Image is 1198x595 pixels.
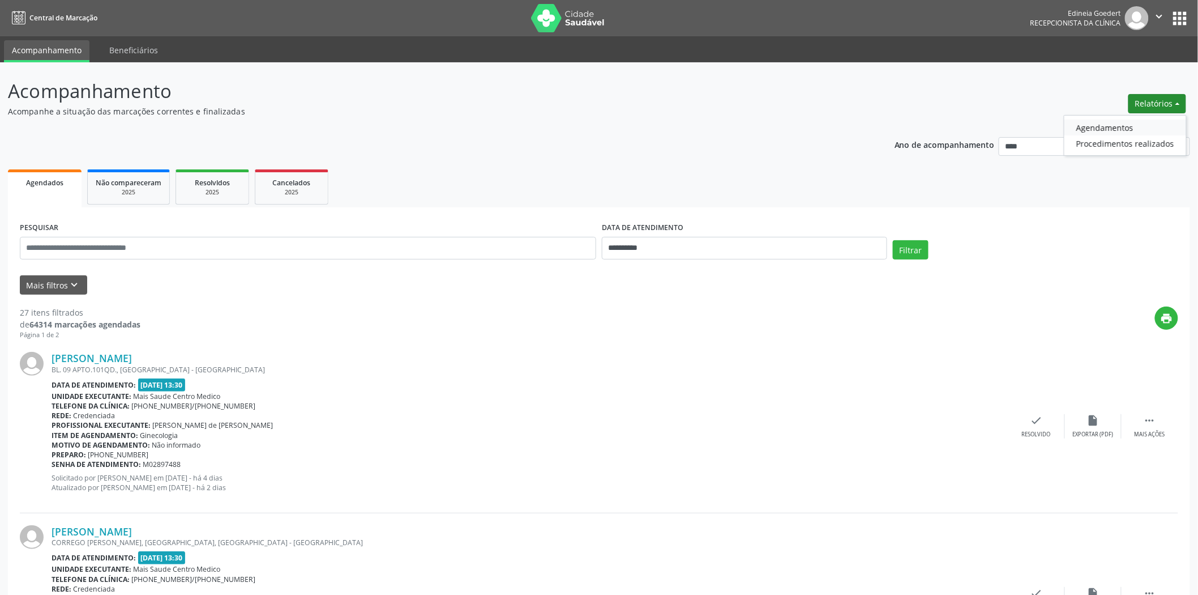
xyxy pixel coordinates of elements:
span: [PHONE_NUMBER]/[PHONE_NUMBER] [132,401,256,411]
span: Agendados [26,178,63,188]
span: Não compareceram [96,178,161,188]
div: Edineia Goedert [1030,8,1121,18]
b: Unidade executante: [52,392,131,401]
div: Resolvido [1022,431,1051,439]
div: de [20,318,140,330]
b: Profissional executante: [52,420,151,430]
div: 2025 [184,188,241,197]
span: Credenciada [74,584,115,594]
div: 27 itens filtrados [20,307,140,318]
i: insert_drive_file [1087,414,1099,427]
button: Relatórios [1128,94,1186,113]
i:  [1153,10,1166,23]
b: Rede: [52,411,71,420]
a: Procedimentos realizados [1064,135,1186,151]
b: Motivo de agendamento: [52,440,150,450]
span: [DATE] 13:30 [138,551,186,564]
a: [PERSON_NAME] [52,525,132,538]
b: Item de agendamento: [52,431,138,440]
a: Agendamentos [1064,120,1186,135]
i: keyboard_arrow_down [69,279,81,291]
b: Telefone da clínica: [52,401,130,411]
span: Mais Saude Centro Medico [134,392,221,401]
img: img [20,525,44,549]
button:  [1149,6,1170,30]
ul: Relatórios [1064,115,1187,156]
button: print [1155,307,1178,330]
button: apps [1170,8,1190,28]
span: M02897488 [143,460,181,469]
span: [DATE] 13:30 [138,379,186,392]
img: img [1125,6,1149,30]
div: CORREGO [PERSON_NAME], [GEOGRAPHIC_DATA], [GEOGRAPHIC_DATA] - [GEOGRAPHIC_DATA] [52,538,1008,547]
span: Mais Saude Centro Medico [134,564,221,574]
span: Ginecologia [140,431,178,440]
img: img [20,352,44,376]
p: Acompanhamento [8,77,836,105]
div: Mais ações [1135,431,1165,439]
a: Beneficiários [101,40,166,60]
span: [PERSON_NAME] de [PERSON_NAME] [153,420,273,430]
span: [PHONE_NUMBER]/[PHONE_NUMBER] [132,575,256,584]
a: Central de Marcação [8,8,97,27]
div: 2025 [263,188,320,197]
p: Ano de acompanhamento [895,137,995,151]
i: print [1161,312,1173,325]
span: Credenciada [74,411,115,420]
label: PESQUISAR [20,219,58,237]
span: Central de Marcação [29,13,97,23]
span: Recepcionista da clínica [1030,18,1121,28]
p: Acompanhe a situação das marcações correntes e finalizadas [8,105,836,117]
i: check [1030,414,1043,427]
b: Rede: [52,584,71,594]
b: Data de atendimento: [52,553,136,563]
strong: 64314 marcações agendadas [29,319,140,330]
b: Unidade executante: [52,564,131,574]
i:  [1144,414,1156,427]
span: Não informado [152,440,201,450]
p: Solicitado por [PERSON_NAME] em [DATE] - há 4 dias Atualizado por [PERSON_NAME] em [DATE] - há 2 ... [52,473,1008,492]
div: BL. 09 APTO.101QD., [GEOGRAPHIC_DATA] - [GEOGRAPHIC_DATA] [52,365,1008,375]
a: Acompanhamento [4,40,89,62]
label: DATA DE ATENDIMENTO [602,219,683,237]
span: [PHONE_NUMBER] [88,450,149,460]
div: Página 1 de 2 [20,330,140,340]
b: Preparo: [52,450,86,460]
div: Exportar (PDF) [1073,431,1114,439]
a: [PERSON_NAME] [52,352,132,364]
span: Resolvidos [195,178,230,188]
b: Data de atendimento: [52,380,136,390]
span: Cancelados [273,178,311,188]
b: Senha de atendimento: [52,460,141,469]
div: 2025 [96,188,161,197]
button: Filtrar [893,240,929,260]
b: Telefone da clínica: [52,575,130,584]
button: Mais filtroskeyboard_arrow_down [20,275,87,295]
